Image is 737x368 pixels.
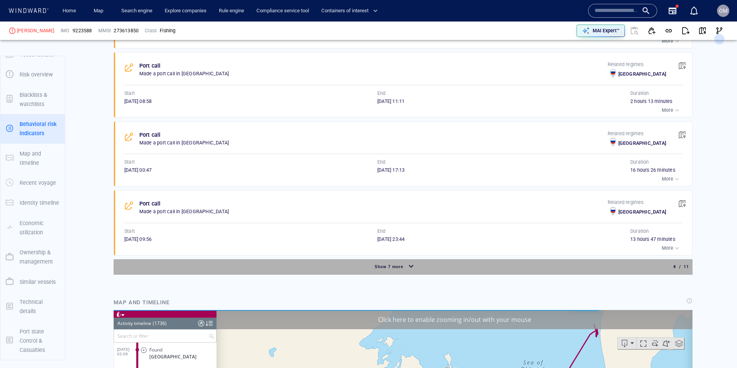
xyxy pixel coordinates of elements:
[0,278,65,285] a: Similar vessels
[3,100,24,109] span: [DATE] 14:14
[107,194,180,207] button: 11 days[DATE]-[DATE]
[677,22,694,39] button: Export report
[36,58,66,64] span: Strait Passage
[0,50,65,58] a: Vessel details
[0,65,65,85] button: Risk overview
[0,322,65,360] button: Port state Control & Casualties
[20,90,59,109] p: Blacklists & watchlists
[694,22,711,39] button: View on map
[107,215,139,223] div: 300km
[643,22,660,39] button: Add to vessel list
[0,302,65,310] a: Technical details
[36,143,73,148] span: Fishing Operation
[36,227,81,233] span: Latest position report
[124,167,152,173] span: [DATE] 00:47
[88,4,112,18] button: Map
[630,98,683,105] div: 2 hours 13 minutes
[3,37,24,46] span: [DATE] 03:09
[377,98,405,104] span: [DATE] 11:11
[662,245,673,252] p: More
[3,227,24,236] span: [DATE] 14:09
[0,179,65,186] a: Recent voyage
[57,4,81,18] button: Home
[546,28,559,39] button: Create an AOI.
[318,4,384,18] button: Containers of interest
[145,27,157,34] p: Class
[535,28,546,39] div: Toggle vessel historical path
[36,121,73,127] span: Fishing Operation
[36,100,73,106] span: Fishing Operation
[3,185,24,194] span: [DATE] 11:43
[377,90,386,97] p: End
[253,4,312,18] button: Compliance service tool
[124,98,152,104] span: [DATE] 08:58
[84,8,91,19] div: Compliance Activities
[618,71,666,78] p: [GEOGRAPHIC_DATA]
[3,222,103,243] dl: [DATE] 14:09Latest position report
[3,74,103,95] dl: [DATE] 04:42Fishing Operation
[36,37,49,43] span: Found
[36,44,83,50] span: [GEOGRAPHIC_DATA]
[20,327,59,355] p: Port state Control & Casualties
[662,176,673,182] p: More
[719,8,727,14] span: OM
[3,53,103,74] dl: [DATE] 19:56Strait PassageLa Perouse Strait, an hour
[0,199,65,206] a: Identity timeline
[711,22,728,39] button: Visual Link Analysis
[546,28,559,39] div: tooltips.createAOI
[577,25,625,37] button: MAI Expert™
[3,179,103,201] dl: [DATE] 11:43Fishing Operation
[678,262,682,271] div: /
[139,208,608,215] p: Made a port call in [GEOGRAPHIC_DATA]
[0,272,65,292] button: Similar vessels
[3,164,24,173] span: [DATE] 18:40
[160,27,175,34] div: Fishing
[20,277,56,287] p: Similar vessels
[20,219,59,237] p: Economic utilization
[9,28,15,34] div: High risk
[630,167,683,174] div: 16 hours 26 minutes
[673,264,676,269] span: 4
[91,4,109,18] a: Map
[0,224,65,231] a: Economic utilization
[660,105,683,116] button: More
[36,185,73,191] span: Fishing Operation
[132,195,165,207] div: [DATE] - [DATE]
[0,253,65,260] a: Ownership & management
[0,154,65,161] a: Map and timeline
[3,116,103,137] dl: [DATE] 06:55Fishing Operation
[139,130,161,139] p: Port call
[716,3,731,18] button: OM
[674,57,691,74] button: View on map
[4,8,38,19] div: Activity timeline
[162,4,210,18] a: Explore companies
[630,159,649,166] p: Duration
[59,4,79,18] a: Home
[689,6,699,15] div: Notification center
[139,70,608,77] p: Made a port call in [GEOGRAPHIC_DATA]
[114,27,139,34] div: 273613850
[3,206,24,215] span: [DATE] 13:46
[98,27,111,34] p: MMSI
[20,297,59,316] p: Technical details
[20,198,59,207] p: Identity timeline
[20,248,59,267] p: Ownership & management
[0,242,65,272] button: Ownership & management
[499,232,537,237] a: OpenStreetMap
[118,4,155,18] a: Search engine
[377,167,405,173] span: [DATE] 17:13
[618,140,666,147] p: [GEOGRAPHIC_DATA]
[0,337,65,344] a: Port state Control & Casualties
[3,58,24,67] span: [DATE] 19:56
[36,79,73,85] span: Fishing Operation
[0,114,65,144] button: Behavioral risk indicators
[3,31,103,53] dl: [DATE] 03:09Found[GEOGRAPHIC_DATA]
[377,236,405,242] span: [DATE] 23:44
[377,228,386,235] p: End
[523,28,535,39] div: Focus on vessel path
[3,121,24,131] span: [DATE] 06:55
[377,159,386,166] p: End
[20,70,53,79] p: Risk overview
[39,8,53,19] div: (1736)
